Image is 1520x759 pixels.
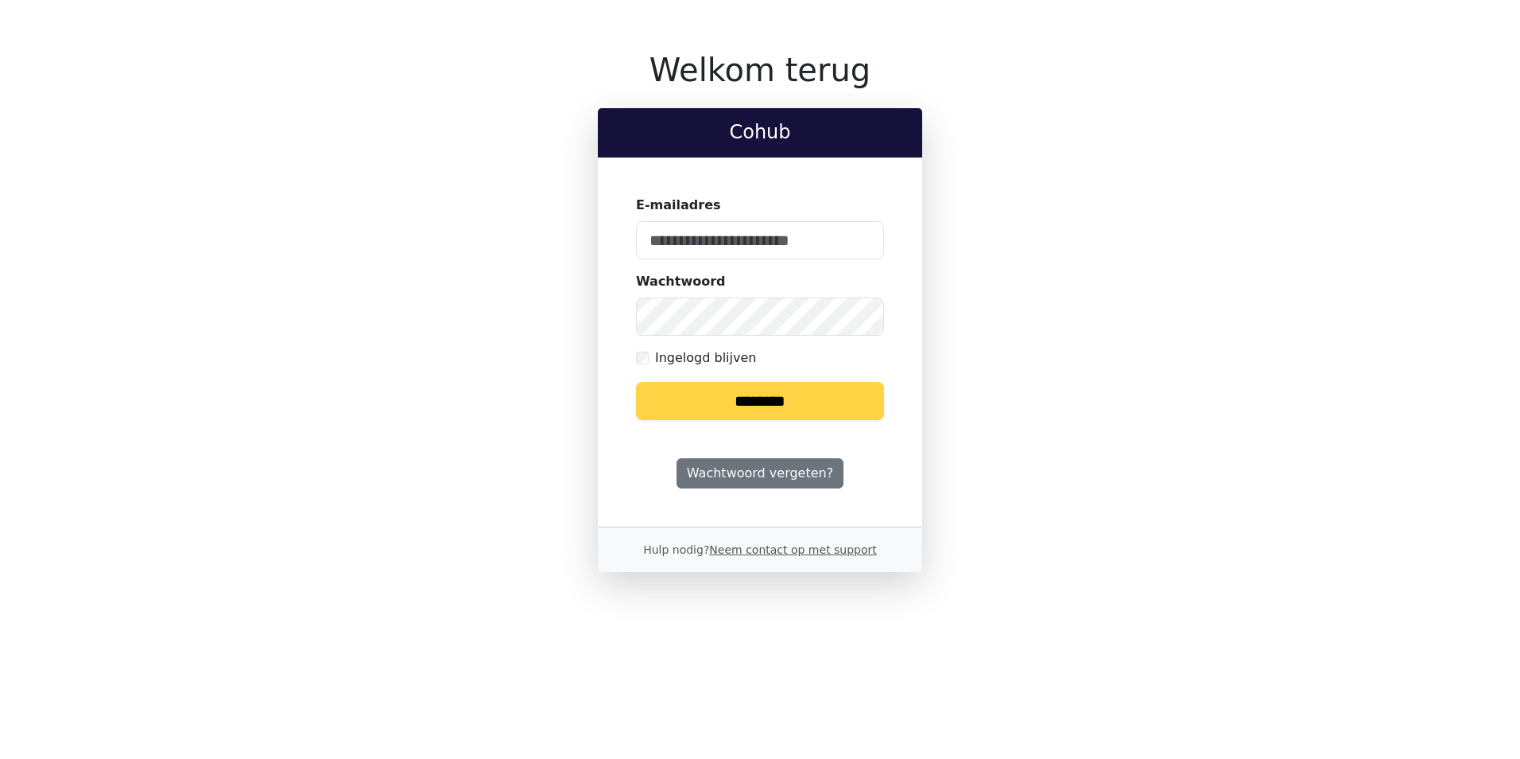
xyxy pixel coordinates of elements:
[611,121,909,144] h2: Cohub
[636,196,721,215] label: E-mailadres
[643,543,877,556] small: Hulp nodig?
[636,272,726,291] label: Wachtwoord
[709,543,876,556] a: Neem contact op met support
[677,458,843,488] a: Wachtwoord vergeten?
[598,51,922,89] h1: Welkom terug
[655,348,756,368] label: Ingelogd blijven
